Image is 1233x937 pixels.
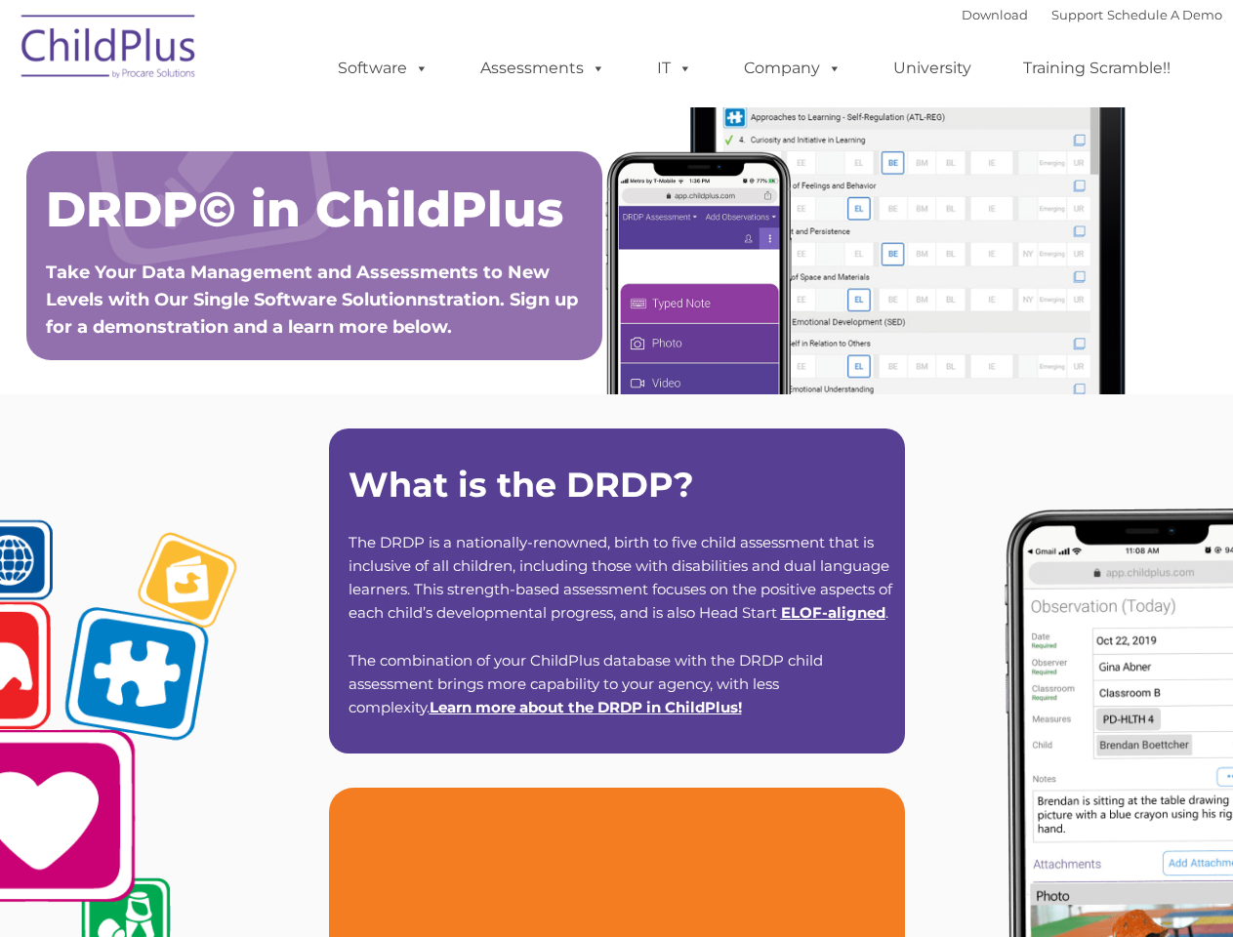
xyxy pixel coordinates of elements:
[637,49,712,88] a: IT
[46,262,578,338] span: Take Your Data Management and Assessments to New Levels with Our Single Software Solutionnstratio...
[962,7,1028,22] a: Download
[781,603,885,622] a: ELOF-aligned
[1051,7,1103,22] a: Support
[724,49,861,88] a: Company
[1107,7,1222,22] a: Schedule A Demo
[349,464,694,506] strong: What is the DRDP?
[349,651,823,716] span: The combination of your ChildPlus database with the DRDP child assessment brings more capability ...
[962,7,1222,22] font: |
[1004,49,1190,88] a: Training Scramble!!
[349,533,892,622] span: The DRDP is a nationally-renowned, birth to five child assessment that is inclusive of all childr...
[318,49,448,88] a: Software
[430,698,738,716] a: Learn more about the DRDP in ChildPlus
[430,698,742,716] span: !
[12,1,207,99] img: ChildPlus by Procare Solutions
[874,49,991,88] a: University
[461,49,625,88] a: Assessments
[46,180,563,239] span: DRDP© in ChildPlus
